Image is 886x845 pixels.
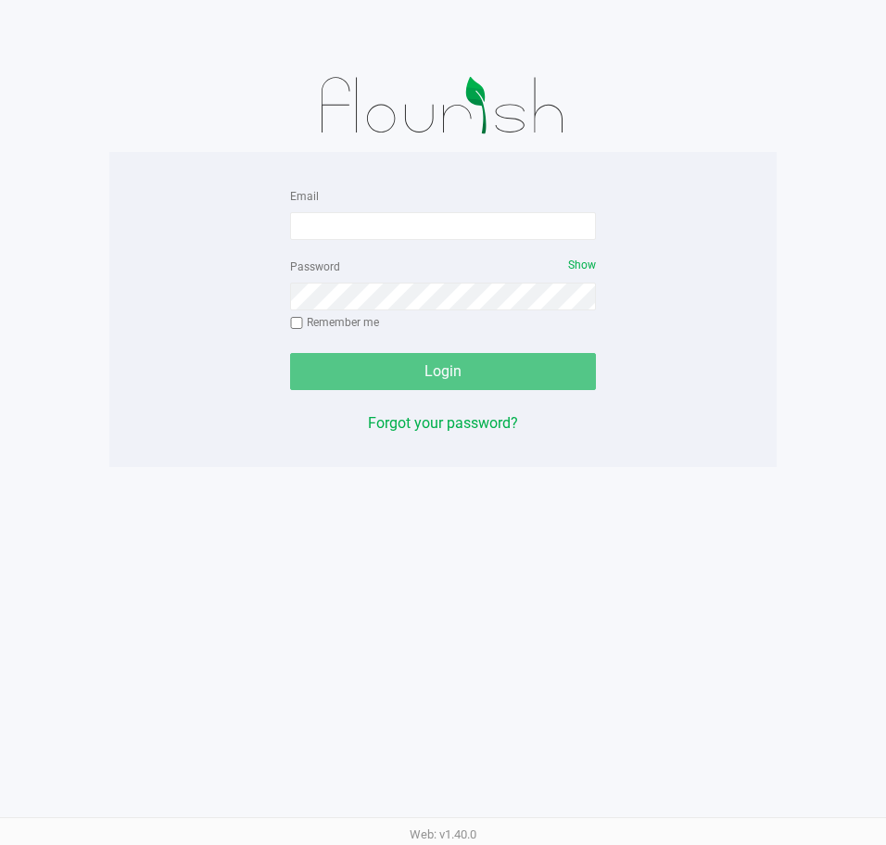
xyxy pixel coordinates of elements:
[290,314,379,331] label: Remember me
[410,827,476,841] span: Web: v1.40.0
[568,259,596,271] span: Show
[290,317,303,330] input: Remember me
[368,412,518,435] button: Forgot your password?
[290,259,340,275] label: Password
[290,188,319,205] label: Email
